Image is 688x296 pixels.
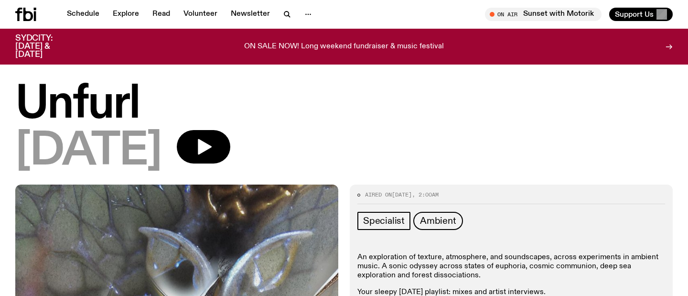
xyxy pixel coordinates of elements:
[147,8,176,21] a: Read
[365,191,392,198] span: Aired on
[413,212,463,230] a: Ambient
[225,8,276,21] a: Newsletter
[15,34,76,59] h3: SYDCITY: [DATE] & [DATE]
[609,8,673,21] button: Support Us
[357,212,410,230] a: Specialist
[15,130,161,173] span: [DATE]
[392,191,412,198] span: [DATE]
[107,8,145,21] a: Explore
[615,10,654,19] span: Support Us
[412,191,439,198] span: , 2:00am
[178,8,223,21] a: Volunteer
[61,8,105,21] a: Schedule
[363,216,405,226] span: Specialist
[15,83,673,126] h1: Unfurl
[357,253,665,281] p: An exploration of texture, atmosphere, and soundscapes, across experiments in ambient music. A so...
[244,43,444,51] p: ON SALE NOW! Long weekend fundraiser & music festival
[485,8,602,21] button: On AirSunset with Motorik
[420,216,456,226] span: Ambient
